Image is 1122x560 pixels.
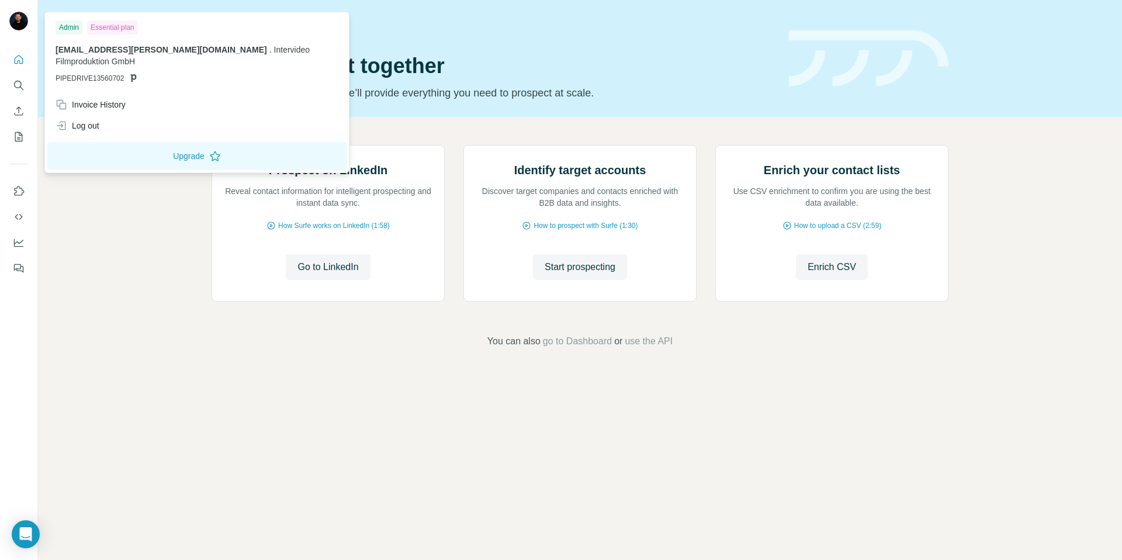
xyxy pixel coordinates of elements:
[9,126,28,147] button: My lists
[533,254,627,280] button: Start prospecting
[56,73,124,84] span: PIPEDRIVE13560702
[212,85,775,101] p: Pick your starting point and we’ll provide everything you need to prospect at scale.
[9,181,28,202] button: Use Surfe on LinkedIn
[514,162,646,178] h2: Identify target accounts
[794,220,881,231] span: How to upload a CSV (2:59)
[9,232,28,253] button: Dashboard
[286,254,370,280] button: Go to LinkedIn
[625,334,673,348] button: use the API
[9,101,28,122] button: Enrich CSV
[808,260,856,274] span: Enrich CSV
[9,258,28,279] button: Feedback
[9,75,28,96] button: Search
[534,220,638,231] span: How to prospect with Surfe (1:30)
[9,49,28,70] button: Quick start
[56,99,126,110] div: Invoice History
[278,220,390,231] span: How Surfe works on LinkedIn (1:58)
[487,334,541,348] span: You can also
[56,20,82,34] div: Admin
[297,260,358,274] span: Go to LinkedIn
[9,12,28,30] img: Avatar
[47,142,347,170] button: Upgrade
[543,334,612,348] button: go to Dashboard
[796,254,868,280] button: Enrich CSV
[87,20,138,34] div: Essential plan
[212,54,775,78] h1: Let’s prospect together
[476,185,684,209] p: Discover target companies and contacts enriched with B2B data and insights.
[545,260,615,274] span: Start prospecting
[764,162,900,178] h2: Enrich your contact lists
[789,30,948,87] img: banner
[56,45,267,54] span: [EMAIL_ADDRESS][PERSON_NAME][DOMAIN_NAME]
[12,520,40,548] div: Open Intercom Messenger
[269,45,272,54] span: .
[56,120,99,132] div: Log out
[224,185,432,209] p: Reveal contact information for intelligent prospecting and instant data sync.
[9,206,28,227] button: Use Surfe API
[614,334,622,348] span: or
[728,185,936,209] p: Use CSV enrichment to confirm you are using the best data available.
[212,22,775,33] div: Quick start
